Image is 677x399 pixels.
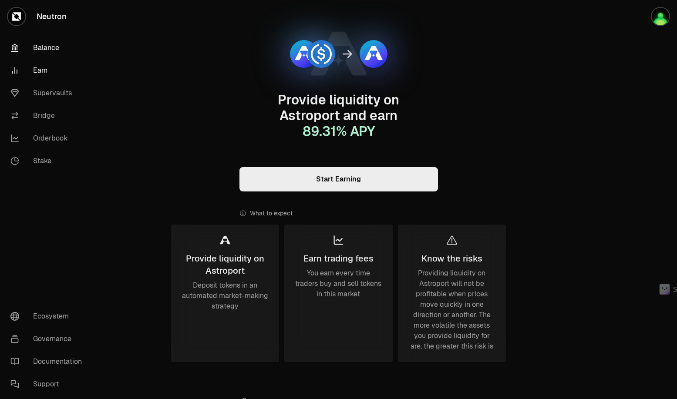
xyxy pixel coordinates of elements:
[360,40,387,68] img: ASTRO
[303,252,374,265] div: Earn trading fees
[3,127,94,150] a: Orderbook
[239,167,438,191] a: Start Earning
[239,202,438,225] div: What to expect
[290,40,318,68] img: ASTRO
[3,37,94,59] a: Balance
[3,150,94,172] a: Stake
[278,91,399,140] span: Provide liquidity on Astroport and earn
[295,268,382,299] div: You earn every time traders buy and sell tokens in this market
[3,305,94,328] a: Ecosystem
[652,8,669,25] img: mc.fafa
[3,82,94,104] a: Supervaults
[182,252,269,277] div: Provide liquidity on Astroport
[307,40,335,68] img: USDC
[303,123,375,140] span: 89.31 % APY
[3,328,94,350] a: Governance
[182,280,269,312] div: Deposit tokens in an automated market-making strategy
[3,350,94,373] a: Documentation
[3,59,94,82] a: Earn
[3,373,94,396] a: Support
[408,268,495,352] div: Providing liquidity on Astroport will not be profitable when prices move quickly in one direction...
[421,252,482,265] div: Know the risks
[3,104,94,127] a: Bridge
